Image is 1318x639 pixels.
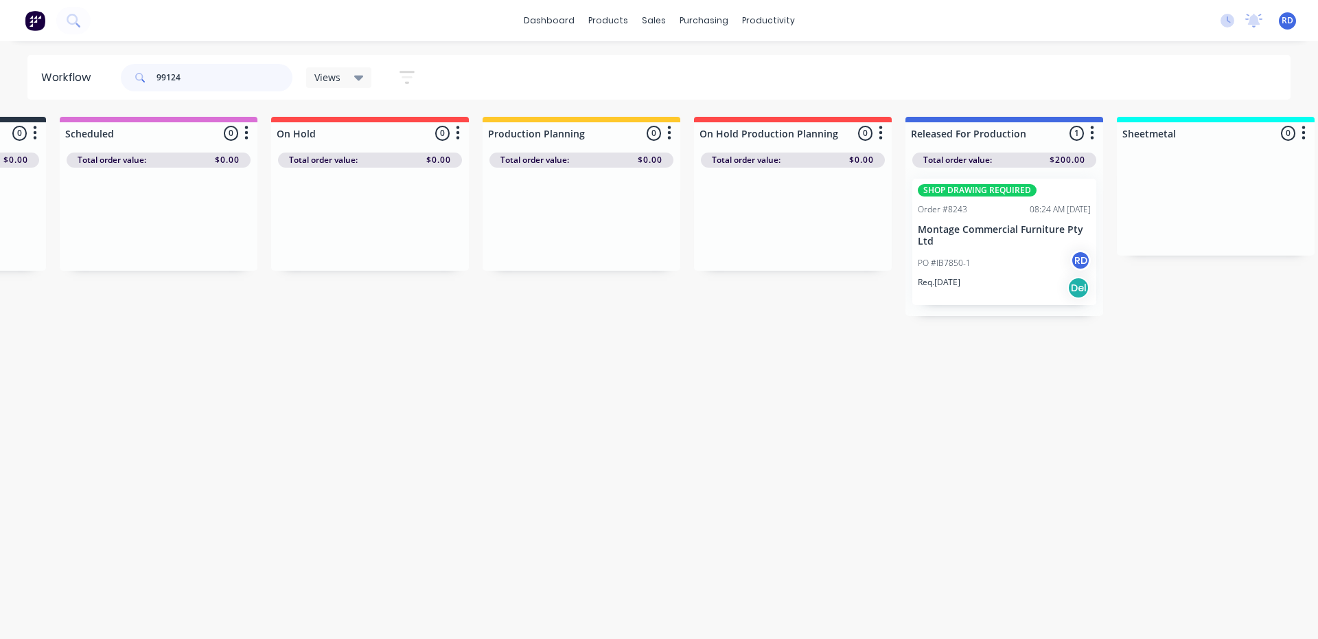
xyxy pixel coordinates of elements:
[41,69,97,86] div: Workflow
[635,10,673,31] div: sales
[1070,250,1091,271] div: RD
[673,10,735,31] div: purchasing
[918,276,960,289] p: Req. [DATE]
[78,154,146,166] span: Total order value:
[1067,277,1089,299] div: Del
[918,184,1037,197] div: SHOP DRAWING REQUIRED
[3,154,28,166] span: $0.00
[712,154,781,166] span: Total order value:
[735,10,802,31] div: productivity
[918,224,1091,247] p: Montage Commercial Furniture Pty Ltd
[923,154,992,166] span: Total order value:
[289,154,358,166] span: Total order value:
[918,257,971,269] p: PO #IB7850-1
[1050,154,1085,166] span: $200.00
[918,203,967,216] div: Order #8243
[581,10,635,31] div: products
[912,179,1096,305] div: SHOP DRAWING REQUIREDOrder #824308:24 AM [DATE]Montage Commercial Furniture Pty LtdPO #IB7850-1RD...
[426,154,451,166] span: $0.00
[314,70,340,85] span: Views
[215,154,240,166] span: $0.00
[849,154,874,166] span: $0.00
[517,10,581,31] a: dashboard
[500,154,569,166] span: Total order value:
[157,64,292,91] input: Search for orders...
[1030,203,1091,216] div: 08:24 AM [DATE]
[25,10,45,31] img: Factory
[638,154,662,166] span: $0.00
[1282,14,1293,27] span: RD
